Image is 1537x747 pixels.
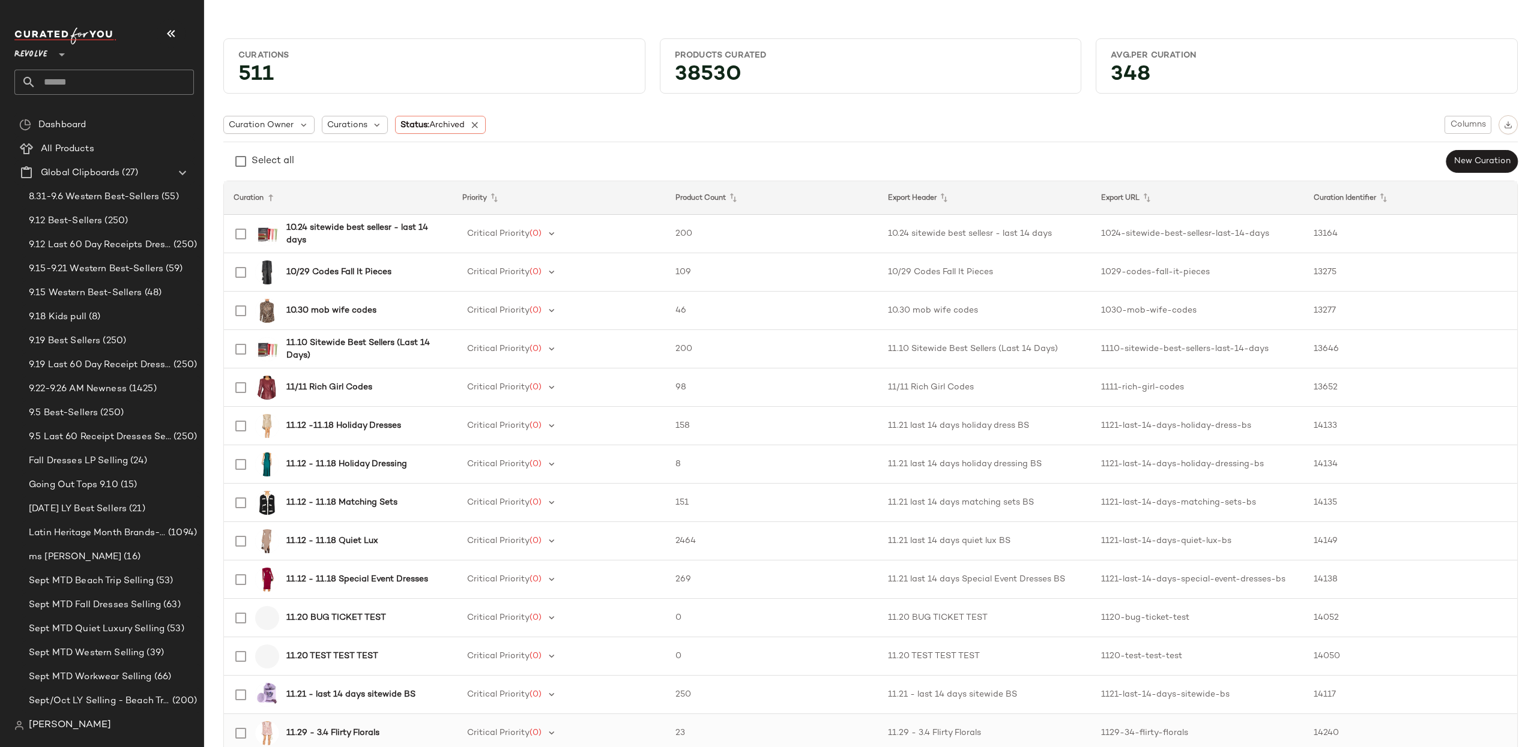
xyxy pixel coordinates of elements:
[327,119,367,131] span: Curations
[127,382,157,396] span: (1425)
[229,119,294,131] span: Curation Owner
[38,118,86,132] span: Dashboard
[530,728,542,737] span: (0)
[29,574,154,588] span: Sept MTD Beach Trip Selling
[878,407,1092,445] td: 11.21 last 14 days holiday dress BS
[29,526,166,540] span: Latin Heritage Month Brands- DO NOT DELETE
[1304,676,1517,714] td: 14117
[29,622,165,636] span: Sept MTD Quiet Luxury Selling
[530,344,542,353] span: (0)
[878,560,1092,599] td: 11.21 last 14 days Special Event Dresses BS
[665,66,1077,88] div: 38530
[29,238,171,252] span: 9.12 Last 60 Day Receipts Dresses
[159,190,179,204] span: (55)
[286,419,401,432] b: 11.12 -11.18 Holiday Dresses
[41,166,119,180] span: Global Clipboards
[98,406,124,420] span: (250)
[666,676,879,714] td: 250
[252,154,294,169] div: Select all
[530,460,542,469] span: (0)
[286,727,379,739] b: 11.29 - 3.4 Flirty Florals
[29,550,121,564] span: ms [PERSON_NAME]
[453,181,666,215] th: Priority
[142,286,162,300] span: (48)
[14,721,24,730] img: svg%3e
[119,166,138,180] span: (27)
[666,253,879,292] td: 109
[666,407,879,445] td: 158
[29,382,127,396] span: 9.22-9.26 AM Newness
[467,498,530,507] span: Critical Priority
[1092,215,1305,253] td: 1024-sitewide-best-sellesr-last-14-days
[255,299,279,323] img: LOVF-WS3027_V1.jpg
[1092,368,1305,407] td: 1111-rich-girl-codes
[286,611,386,624] b: 11.20 BUG TICKET TEST
[1111,50,1503,61] div: Avg.per Curation
[100,334,126,348] span: (250)
[467,575,530,584] span: Critical Priority
[286,496,397,509] b: 11.12 - 11.18 Matching Sets
[878,676,1092,714] td: 11.21 - last 14 days sitewide BS
[666,181,879,215] th: Product Count
[530,268,542,277] span: (0)
[666,368,879,407] td: 98
[530,229,542,238] span: (0)
[1092,599,1305,637] td: 1120-bug-ticket-test
[467,306,530,315] span: Critical Priority
[29,310,86,324] span: 9.18 Kids pull
[467,460,530,469] span: Critical Priority
[255,414,279,438] img: LOVF-WD4279_V1.jpg
[29,358,171,372] span: 9.19 Last 60 Day Receipt Dresses Selling
[14,41,47,62] span: Revolve
[1092,484,1305,522] td: 1121-last-14-days-matching-sets-bs
[675,50,1067,61] div: Products Curated
[467,536,530,545] span: Critical Priority
[255,568,279,592] img: BARD-WD445_V1.jpg
[666,484,879,522] td: 151
[29,670,152,684] span: Sept MTD Workwear Selling
[127,502,145,516] span: (21)
[286,573,428,586] b: 11.12 - 11.18 Special Event Dresses
[171,430,197,444] span: (250)
[666,637,879,676] td: 0
[878,253,1092,292] td: 10/29 Codes Fall It Pieces
[86,310,100,324] span: (8)
[29,454,128,468] span: Fall Dresses LP Selling
[255,529,279,553] img: ASTR-WD632_V1.jpg
[144,646,164,660] span: (39)
[286,337,439,362] b: 11.10 Sitewide Best Sellers (Last 14 Days)
[878,522,1092,560] td: 11.21 last 14 days quiet lux BS
[171,358,197,372] span: (250)
[530,306,542,315] span: (0)
[1092,181,1305,215] th: Export URL
[29,286,142,300] span: 9.15 Western Best-Sellers
[1092,560,1305,599] td: 1121-last-14-days-special-event-dresses-bs
[467,421,530,430] span: Critical Priority
[878,330,1092,368] td: 11.10 Sitewide Best Sellers (Last 14 Days)
[878,292,1092,330] td: 10.30 mob wife codes
[530,383,542,392] span: (0)
[1304,368,1517,407] td: 13652
[170,694,197,708] span: (200)
[29,406,98,420] span: 9.5 Best-Sellers
[1304,407,1517,445] td: 14133
[163,262,183,276] span: (59)
[467,383,530,392] span: Critical Priority
[29,598,161,612] span: Sept MTD Fall Dresses Selling
[152,670,172,684] span: (66)
[154,574,174,588] span: (53)
[666,292,879,330] td: 46
[530,652,542,661] span: (0)
[121,550,140,564] span: (16)
[29,214,102,228] span: 9.12 Best-Sellers
[467,613,530,622] span: Critical Priority
[878,637,1092,676] td: 11.20 TEST TEST TEST
[29,478,118,492] span: Going Out Tops 9.10
[118,478,137,492] span: (15)
[286,381,372,394] b: 11/11 Rich Girl Codes
[29,430,171,444] span: 9.5 Last 60 Receipt Dresses Selling
[14,28,116,44] img: cfy_white_logo.C9jOOHJF.svg
[1092,637,1305,676] td: 1120-test-test-test
[29,190,159,204] span: 8.31-9.6 Western Best-Sellers
[1445,116,1491,134] button: Columns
